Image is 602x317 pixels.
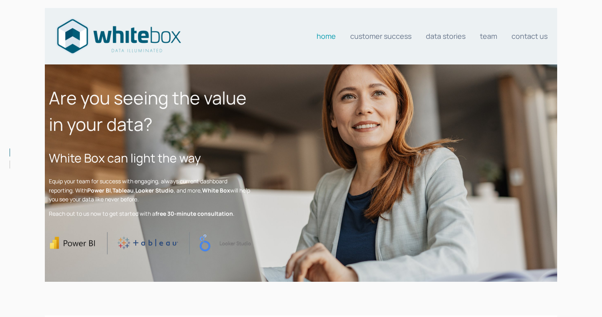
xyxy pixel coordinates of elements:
[155,210,233,217] strong: free 30-minute consultation
[54,16,183,56] img: Data consultants
[202,187,230,194] strong: White Box
[135,187,174,194] strong: Looker Studio
[49,177,251,204] p: Equip your team for success with engaging, always current dashboard reporting. With , , , and mor...
[350,28,411,44] a: Customer Success
[512,28,548,44] a: Contact us
[49,149,251,167] h2: White Box can light the way
[426,28,466,44] a: Data stories
[49,209,251,218] p: Reach out to us now to get started with a .
[49,84,251,137] h1: Are you seeing the value in your data?
[437,84,553,295] iframe: Form 0
[317,28,336,44] a: Home
[87,187,111,194] strong: Power BI
[480,28,497,44] a: Team
[112,187,134,194] strong: Tableau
